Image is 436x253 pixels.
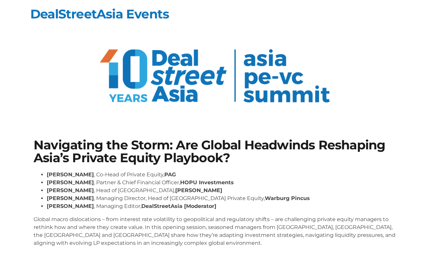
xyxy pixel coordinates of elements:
[164,171,176,178] strong: PAG
[47,171,402,179] li: , Co-Head of Private Equity,
[47,187,402,194] li: , Head of [GEOGRAPHIC_DATA],
[265,195,310,201] strong: Warburg Pincus
[47,179,94,186] strong: [PERSON_NAME]
[47,195,94,201] strong: [PERSON_NAME]
[47,203,94,209] strong: [PERSON_NAME]
[34,215,402,247] p: Global macro dislocations – from interest rate volatility to geopolitical and regulatory shifts –...
[141,203,216,209] strong: DealStreetAsia [Moderator]
[47,171,94,178] strong: [PERSON_NAME]
[30,6,169,22] a: DealStreetAsia Events
[175,187,222,193] strong: [PERSON_NAME]
[47,187,94,193] strong: [PERSON_NAME]
[34,139,402,164] h1: Navigating the Storm: Are Global Headwinds Reshaping Asia’s Private Equity Playbook?
[47,179,402,187] li: , Partner & Chief Financial Officer,
[180,179,234,186] strong: HOPU Investments
[47,194,402,202] li: , Managing Director, Head of [GEOGRAPHIC_DATA] Private Equity,
[47,202,402,210] li: , Managing Editor,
